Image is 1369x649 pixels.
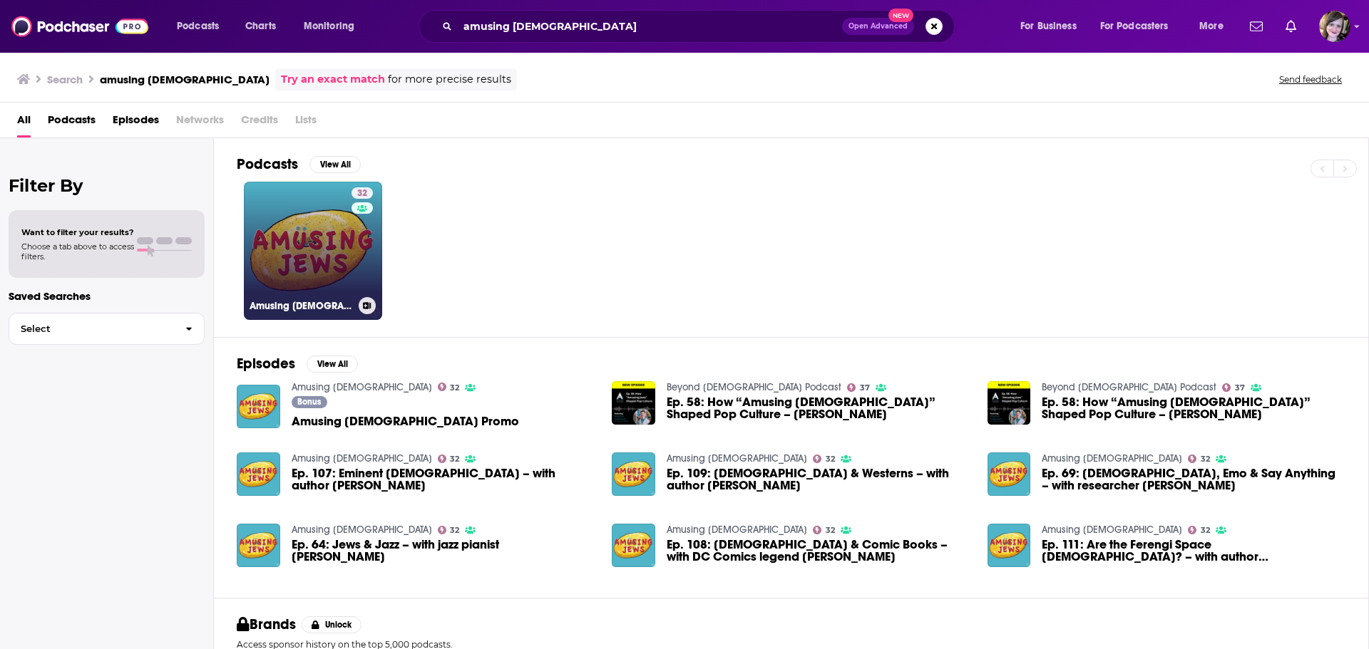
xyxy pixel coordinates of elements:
[1010,15,1094,38] button: open menu
[292,467,595,492] span: Ep. 107: Eminent [DEMOGRAPHIC_DATA] – with author [PERSON_NAME]
[302,616,362,633] button: Unlock
[612,381,655,425] img: Ep. 58: How “Amusing Jews” Shaped Pop Culture – Jonathan Friedmann
[888,9,914,22] span: New
[1042,452,1182,464] a: Amusing Jews
[813,526,835,534] a: 32
[432,10,968,43] div: Search podcasts, credits, & more...
[667,381,841,393] a: Beyond Atheism Podcast
[1042,467,1345,492] a: Ep. 69: Jews, Emo & Say Anything – with researcher Gabrielle Newman
[17,108,31,137] a: All
[292,524,432,536] a: Amusing Jews
[1100,16,1169,36] span: For Podcasters
[1275,73,1346,85] button: Send feedback
[988,452,1031,496] img: Ep. 69: Jews, Emo & Say Anything – with researcher Gabrielle Newman
[1042,539,1345,563] span: Ep. 111: Are the Ferengi Space [DEMOGRAPHIC_DATA]? – with author [PERSON_NAME] [PERSON_NAME]
[237,524,280,567] img: Ep. 64: Jews & Jazz – with jazz pianist Joe Alterman
[1042,396,1345,420] span: Ep. 58: How “Amusing [DEMOGRAPHIC_DATA]” Shaped Pop Culture – [PERSON_NAME]
[304,16,354,36] span: Monitoring
[9,313,205,345] button: Select
[21,227,134,237] span: Want to filter your results?
[113,108,159,137] a: Episodes
[176,108,224,137] span: Networks
[1201,527,1210,534] span: 32
[1244,14,1268,38] a: Show notifications dropdown
[847,383,870,392] a: 37
[988,381,1031,425] img: Ep. 58: How “Amusing Jews” Shaped Pop Culture – Jonathan Friedmann
[1042,396,1345,420] a: Ep. 58: How “Amusing Jews” Shaped Pop Culture – Jonathan Friedmann
[388,71,511,88] span: for more precise results
[250,300,353,312] h3: Amusing [DEMOGRAPHIC_DATA]
[292,415,519,427] span: Amusing [DEMOGRAPHIC_DATA] Promo
[237,155,361,173] a: PodcastsView All
[309,156,361,173] button: View All
[177,16,219,36] span: Podcasts
[292,415,519,427] a: Amusing Jews Promo
[292,539,595,563] span: Ep. 64: Jews & Jazz – with jazz pianist [PERSON_NAME]
[667,524,807,536] a: Amusing Jews
[988,524,1031,567] img: Ep. 111: Are the Ferengi Space Jews? – with author Miriam Eve Mora
[292,452,432,464] a: Amusing Jews
[281,71,385,88] a: Try an exact match
[667,539,970,563] span: Ep. 108: [DEMOGRAPHIC_DATA] & Comic Books – with DC Comics legend [PERSON_NAME]
[667,396,970,420] span: Ep. 58: How “Amusing [DEMOGRAPHIC_DATA]” Shaped Pop Culture – [PERSON_NAME]
[100,73,270,86] h3: amusing [DEMOGRAPHIC_DATA]
[241,108,278,137] span: Credits
[297,398,321,406] span: Bonus
[237,355,358,373] a: EpisodesView All
[667,467,970,492] span: Ep. 109: [DEMOGRAPHIC_DATA] & Westerns – with author [PERSON_NAME]
[237,355,295,373] h2: Episodes
[667,452,807,464] a: Amusing Jews
[813,455,835,463] a: 32
[292,381,432,393] a: Amusing Jews
[1319,11,1350,42] img: User Profile
[47,73,83,86] h3: Search
[667,539,970,563] a: Ep. 108: Jews & Comic Books – with DC Comics legend Paul Levitz
[237,155,298,173] h2: Podcasts
[307,355,358,373] button: View All
[1189,15,1241,38] button: open menu
[612,524,655,567] img: Ep. 108: Jews & Comic Books – with DC Comics legend Paul Levitz
[450,456,459,462] span: 32
[667,467,970,492] a: Ep. 109: Jews & Westerns – with author Jonathan L. Friedmann
[826,527,835,534] span: 32
[292,467,595,492] a: Ep. 107: Eminent Jews – with author David Denby
[1042,467,1345,492] span: Ep. 69: [DEMOGRAPHIC_DATA], Emo & Say Anything – with researcher [PERSON_NAME]
[236,15,284,38] a: Charts
[9,289,205,303] p: Saved Searches
[295,108,317,137] span: Lists
[1188,526,1210,534] a: 32
[21,242,134,261] span: Choose a tab above to access filters.
[860,385,870,391] span: 37
[1235,385,1245,391] span: 37
[352,187,373,199] a: 32
[1042,524,1182,536] a: Amusing Jews
[11,13,148,40] img: Podchaser - Follow, Share and Rate Podcasts
[1042,381,1216,393] a: Beyond Atheism Podcast
[237,385,280,428] img: Amusing Jews Promo
[450,527,459,534] span: 32
[1201,456,1210,462] span: 32
[237,616,296,633] h2: Brands
[1199,16,1224,36] span: More
[245,16,276,36] span: Charts
[9,175,205,196] h2: Filter By
[237,452,280,496] img: Ep. 107: Eminent Jews – with author David Denby
[1319,11,1350,42] button: Show profile menu
[167,15,237,38] button: open menu
[458,15,842,38] input: Search podcasts, credits, & more...
[48,108,96,137] a: Podcasts
[450,385,459,391] span: 32
[357,187,367,201] span: 32
[612,452,655,496] img: Ep. 109: Jews & Westerns – with author Jonathan L. Friedmann
[1020,16,1077,36] span: For Business
[438,383,460,391] a: 32
[1091,15,1189,38] button: open menu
